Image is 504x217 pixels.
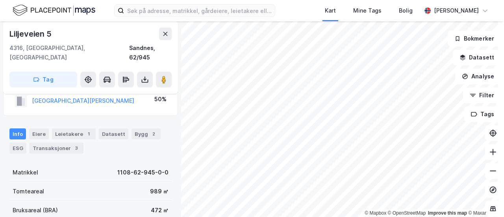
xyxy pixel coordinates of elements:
a: Improve this map [428,210,467,216]
div: Kontrollprogram for chat [465,179,504,217]
div: 1108-62-945-0-0 [117,168,169,177]
div: ESG [9,143,26,154]
div: 989 ㎡ [150,187,169,196]
div: 4316, [GEOGRAPHIC_DATA], [GEOGRAPHIC_DATA] [9,43,129,62]
div: 472 ㎡ [151,206,169,215]
button: Bokmerker [448,31,501,46]
button: Datasett [453,50,501,65]
img: logo.f888ab2527a4732fd821a326f86c7f29.svg [13,4,95,17]
button: Filter [463,87,501,103]
div: Mine Tags [353,6,382,15]
button: Tags [464,106,501,122]
button: Analyse [455,69,501,84]
input: Søk på adresse, matrikkel, gårdeiere, leietakere eller personer [124,5,275,17]
div: Kart [325,6,336,15]
div: 50% [154,95,167,104]
a: Mapbox [365,210,386,216]
div: 1 [85,130,93,138]
div: Eiere [29,128,49,139]
button: Tag [9,72,77,87]
div: Matrikkel [13,168,38,177]
div: Leietakere [52,128,96,139]
div: Info [9,128,26,139]
div: Datasett [99,128,128,139]
div: 2 [150,130,157,138]
div: Liljeveien 5 [9,28,53,40]
div: Sandnes, 62/945 [129,43,172,62]
div: 3 [72,144,80,152]
div: [PERSON_NAME] [434,6,479,15]
iframe: Chat Widget [465,179,504,217]
div: Bruksareal (BRA) [13,206,58,215]
div: Tomteareal [13,187,44,196]
div: Bygg [132,128,161,139]
div: Transaksjoner [30,143,83,154]
div: Bolig [399,6,413,15]
a: OpenStreetMap [388,210,426,216]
